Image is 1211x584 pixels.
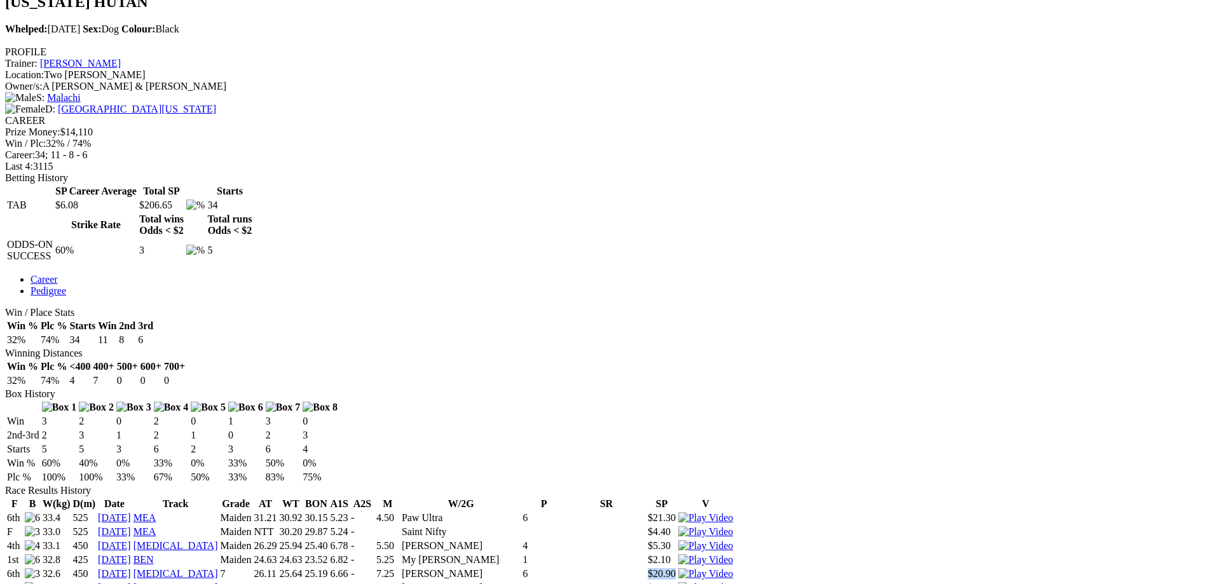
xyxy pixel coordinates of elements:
[329,540,348,552] td: 6.78
[522,567,565,580] td: 6
[116,374,139,387] td: 0
[5,24,48,34] b: Whelped:
[5,104,45,115] img: Female
[647,498,676,510] th: SP
[6,360,39,373] th: Win %
[302,471,338,484] td: 75%
[98,526,131,537] a: [DATE]
[304,526,328,538] td: 29.87
[116,429,152,442] td: 1
[376,512,400,524] td: 4.50
[78,471,114,484] td: 100%
[522,498,565,510] th: P
[116,402,151,413] img: Box 3
[93,360,115,373] th: 400+
[376,567,400,580] td: 7.25
[98,512,131,523] a: [DATE]
[6,443,40,456] td: Starts
[329,567,348,580] td: 6.66
[40,320,67,332] th: Plc %
[350,526,374,538] td: -
[6,553,23,566] td: 1st
[55,213,137,237] th: Strike Rate
[5,24,80,34] span: [DATE]
[350,553,374,566] td: -
[278,498,303,510] th: WT
[6,238,53,262] td: ODDS-ON SUCCESS
[41,457,78,470] td: 60%
[6,320,39,332] th: Win %
[78,429,114,442] td: 3
[522,553,565,566] td: 1
[116,360,139,373] th: 500+
[139,213,184,237] th: Total wins Odds < $2
[220,553,252,566] td: Maiden
[329,498,348,510] th: A1S
[6,334,39,346] td: 32%
[253,540,277,552] td: 26.29
[139,238,184,262] td: 3
[207,199,252,212] td: 34
[133,498,219,510] th: Track
[228,471,264,484] td: 33%
[78,443,114,456] td: 5
[153,457,189,470] td: 33%
[647,526,676,538] td: $4.40
[6,498,23,510] th: F
[133,554,154,565] a: BEN
[5,92,44,103] span: S:
[265,429,301,442] td: 2
[207,238,252,262] td: 5
[55,238,137,262] td: 60%
[42,553,71,566] td: 32.8
[678,512,733,523] a: Watch Replay on Watchdog
[41,429,78,442] td: 2
[98,568,131,579] a: [DATE]
[228,457,264,470] td: 33%
[278,553,303,566] td: 24.63
[678,498,734,510] th: V
[329,526,348,538] td: 5.24
[278,567,303,580] td: 25.64
[153,443,189,456] td: 6
[302,429,338,442] td: 3
[139,185,184,198] th: Total SP
[116,457,152,470] td: 0%
[24,498,41,510] th: B
[93,374,115,387] td: 7
[118,320,136,332] th: 2nd
[401,526,521,538] td: Saint Nifty
[133,526,156,537] a: MEA
[72,498,97,510] th: D(m)
[228,429,264,442] td: 0
[253,553,277,566] td: 24.63
[302,443,338,456] td: 4
[69,334,96,346] td: 34
[5,58,38,69] span: Trainer:
[6,374,39,387] td: 32%
[5,485,1206,496] div: Race Results History
[228,402,263,413] img: Box 6
[376,553,400,566] td: 5.25
[69,360,91,373] th: <400
[376,498,400,510] th: M
[647,567,676,580] td: $20.90
[163,374,186,387] td: 0
[137,320,154,332] th: 3rd
[6,526,23,538] td: F
[5,161,33,172] span: Last 4:
[220,498,252,510] th: Grade
[121,24,155,34] b: Colour:
[42,567,71,580] td: 32.6
[522,512,565,524] td: 6
[163,360,186,373] th: 700+
[78,457,114,470] td: 40%
[253,567,277,580] td: 26.11
[118,334,136,346] td: 8
[83,24,101,34] b: Sex:
[266,402,301,413] img: Box 7
[42,540,71,552] td: 33.1
[647,553,676,566] td: $2.10
[6,540,23,552] td: 4th
[5,69,1206,81] div: Two [PERSON_NAME]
